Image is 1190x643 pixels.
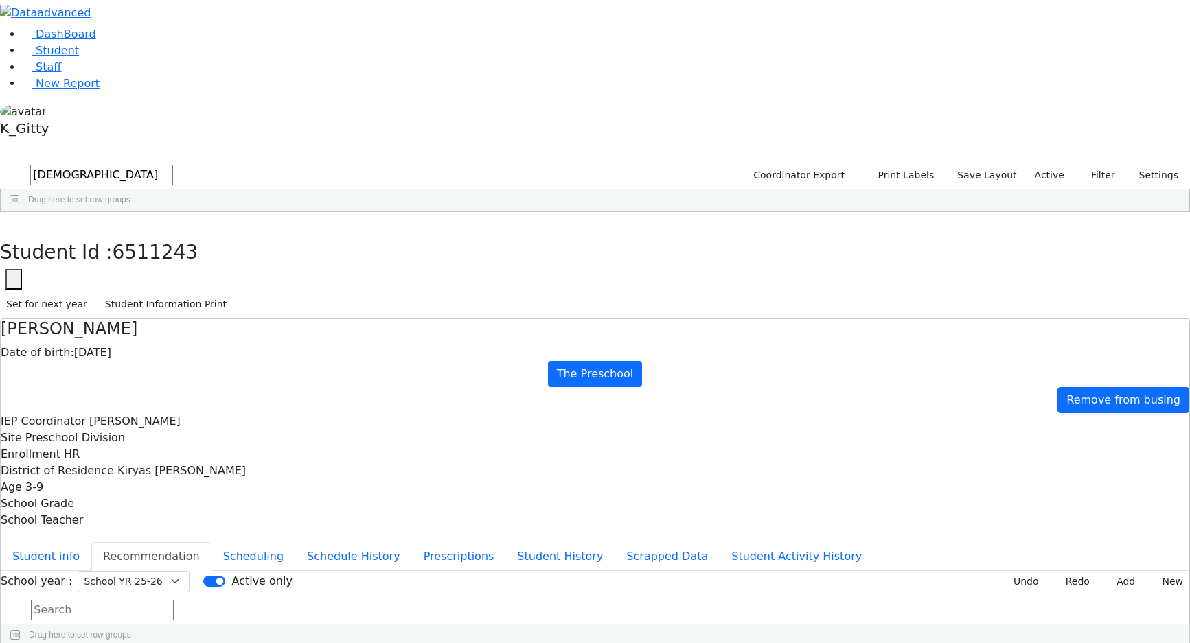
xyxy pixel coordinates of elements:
[720,542,873,571] button: Student Activity History
[22,77,100,90] a: New Report
[1057,387,1189,413] a: Remove from busing
[951,165,1022,186] button: Save Layout
[1,495,74,512] label: School Grade
[1029,165,1071,186] label: Active
[1,344,74,361] label: Date of birth:
[1,446,60,463] label: Enrollment
[64,447,80,460] span: HR
[30,165,173,185] input: Search
[36,27,96,40] span: DashBoard
[1073,165,1121,186] button: Filter
[29,630,131,640] span: Drag here to set row groups
[1121,165,1185,186] button: Settings
[1,512,83,528] label: School Teacher
[1,479,22,495] label: Age
[22,60,61,73] a: Staff
[36,77,100,90] span: New Report
[1066,393,1180,406] span: Remove from busing
[862,165,940,186] button: Print Labels
[99,294,233,315] button: Student Information Print
[412,542,506,571] button: Prescriptions
[1051,571,1096,592] button: Redo
[36,60,61,73] span: Staff
[22,44,79,57] a: Student
[211,542,295,571] button: Scheduling
[1147,571,1189,592] button: New
[22,27,96,40] a: DashBoard
[1,430,22,446] label: Site
[117,464,246,477] span: Kiryas [PERSON_NAME]
[1,344,1189,361] div: [DATE]
[1,319,1189,339] h4: [PERSON_NAME]
[36,44,79,57] span: Student
[25,480,43,493] span: 3-9
[615,542,720,571] button: Scrapped Data
[295,542,412,571] button: Schedule History
[1,413,86,430] label: IEP Coordinator
[1,573,72,589] label: School year :
[505,542,615,571] button: Student History
[744,165,851,186] button: Coordinator Export
[1101,571,1141,592] button: Add
[998,571,1045,592] button: Undo
[91,542,211,571] button: Recommendation
[231,573,292,589] label: Active only
[25,431,125,444] span: Preschool Division
[31,600,174,620] input: Search
[28,195,130,204] span: Drag here to set row groups
[113,241,198,264] span: 6511243
[1,463,114,479] label: District of Residence
[1,542,91,571] button: Student info
[89,414,181,428] span: [PERSON_NAME]
[548,361,643,387] a: The Preschool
